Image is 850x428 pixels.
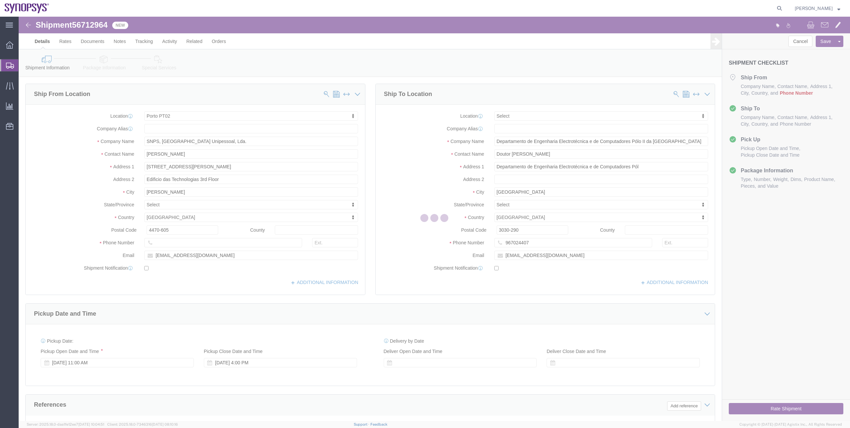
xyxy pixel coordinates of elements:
[5,3,49,13] img: logo
[152,422,178,426] span: [DATE] 08:10:16
[795,5,833,12] span: Rachelle Varela
[370,422,387,426] a: Feedback
[78,422,104,426] span: [DATE] 10:04:51
[27,422,104,426] span: Server: 2025.18.0-daa1fe12ee7
[739,422,842,427] span: Copyright © [DATE]-[DATE] Agistix Inc., All Rights Reserved
[794,4,841,12] button: [PERSON_NAME]
[354,422,370,426] a: Support
[107,422,178,426] span: Client: 2025.18.0-7346316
